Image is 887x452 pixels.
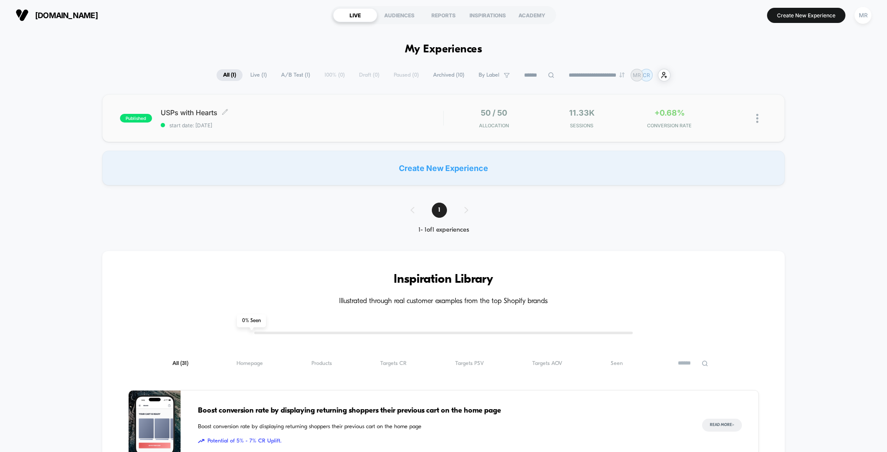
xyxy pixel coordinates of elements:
span: Products [311,360,332,367]
div: AUDIENCES [377,8,421,22]
h3: Inspiration Library [128,273,759,287]
span: A/B Test ( 1 ) [275,69,317,81]
span: Sessions [540,123,624,129]
h1: My Experiences [405,43,482,56]
span: Allocation [479,123,509,129]
img: end [619,72,625,77]
h4: Illustrated through real customer examples from the top Shopify brands [128,297,759,306]
button: Create New Experience [767,8,845,23]
span: USPs with Hearts [161,108,443,117]
span: Archived ( 10 ) [427,69,471,81]
span: +0.68% [654,108,685,117]
span: start date: [DATE] [161,122,443,129]
span: Potential of 5% - 7% CR Uplift. [198,437,685,446]
div: ACADEMY [510,8,554,22]
span: published [120,114,152,123]
p: MR [633,72,641,78]
img: close [756,114,758,123]
button: [DOMAIN_NAME] [13,8,100,22]
span: By Label [479,72,499,78]
span: [DOMAIN_NAME] [35,11,98,20]
button: MR [852,6,874,24]
div: INSPIRATIONS [466,8,510,22]
span: Live ( 1 ) [244,69,273,81]
div: 1 - 1 of 1 experiences [402,226,486,234]
div: MR [855,7,871,24]
span: ( 31 ) [180,361,188,366]
span: 11.33k [569,108,595,117]
span: All [172,360,188,367]
img: Visually logo [16,9,29,22]
div: REPORTS [421,8,466,22]
span: 0 % Seen [237,314,266,327]
span: All ( 1 ) [217,69,243,81]
span: Targets CR [380,360,407,367]
span: 50 / 50 [481,108,507,117]
span: 1 [432,203,447,218]
p: CR [643,72,650,78]
span: Targets AOV [532,360,562,367]
button: Read More> [702,419,742,432]
span: Boost conversion rate by displaying returning shoppers their previous cart on the home page [198,405,685,416]
span: Homepage [236,360,263,367]
span: Targets PSV [455,360,484,367]
div: Create New Experience [102,151,785,185]
span: CONVERSION RATE [628,123,712,129]
span: Boost conversion rate by displaying returning shoppers their previous cart on the home page [198,423,685,431]
span: Seen [611,360,623,367]
div: LIVE [333,8,377,22]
